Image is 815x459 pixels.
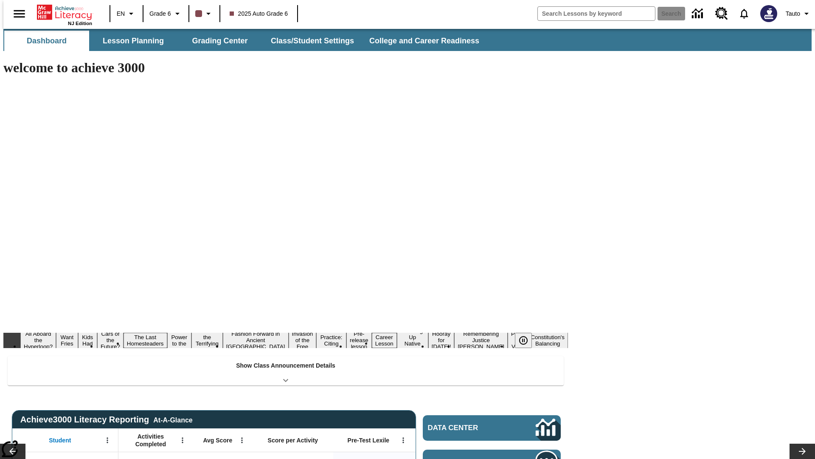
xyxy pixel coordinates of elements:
span: Activities Completed [123,433,179,448]
button: Slide 17 The Constitution's Balancing Act [527,326,568,354]
button: Slide 13 Cooking Up Native Traditions [397,326,428,354]
button: Open Menu [101,434,114,447]
span: Avg Score [203,436,232,444]
button: Open Menu [236,434,248,447]
button: Slide 12 Career Lesson [372,333,397,348]
button: Slide 10 Mixed Practice: Citing Evidence [316,326,346,354]
button: Select a new avatar [755,3,782,25]
a: Home [37,4,92,21]
div: SubNavbar [3,31,487,51]
span: 2025 Auto Grade 6 [230,9,288,18]
a: Resource Center, Will open in new tab [710,2,733,25]
div: Show Class Announcement Details [8,356,564,385]
button: Grading Center [177,31,262,51]
button: Slide 7 Attack of the Terrifying Tomatoes [191,326,223,354]
button: Slide 14 Hooray for Constitution Day! [428,329,455,351]
h1: welcome to achieve 3000 [3,60,568,76]
a: Notifications [733,3,755,25]
span: EN [117,9,125,18]
button: College and Career Readiness [363,31,486,51]
button: Lesson Planning [91,31,176,51]
span: Tauto [786,9,800,18]
button: Class color is dark brown. Change class color [192,6,217,21]
span: Pre-Test Lexile [348,436,390,444]
button: Pause [515,333,532,348]
button: Slide 11 Pre-release lesson [346,329,372,351]
button: Class/Student Settings [264,31,361,51]
button: Slide 3 Dirty Jobs Kids Had To Do [78,320,97,361]
p: Show Class Announcement Details [236,361,335,370]
button: Slide 5 The Last Homesteaders [124,333,167,348]
button: Slide 16 Point of View [508,329,527,351]
span: Achieve3000 Literacy Reporting [20,415,193,425]
button: Language: EN, Select a language [113,6,140,21]
span: Score per Activity [268,436,318,444]
span: NJ Edition [68,21,92,26]
button: Open Menu [397,434,410,447]
div: SubNavbar [3,29,812,51]
button: Slide 6 Solar Power to the People [167,326,192,354]
div: Pause [515,333,540,348]
span: Grade 6 [149,9,171,18]
button: Slide 9 The Invasion of the Free CD [289,323,317,357]
button: Slide 4 Cars of the Future? [97,329,124,351]
button: Dashboard [4,31,89,51]
input: search field [538,7,655,20]
button: Slide 8 Fashion Forward in Ancient Rome [223,329,289,351]
button: Grade: Grade 6, Select a grade [146,6,186,21]
div: At-A-Glance [153,415,192,424]
button: Slide 15 Remembering Justice O'Connor [454,329,508,351]
a: Data Center [687,2,710,25]
button: Open Menu [176,434,189,447]
button: Slide 1 All Aboard the Hyperloop? [20,329,56,351]
button: Profile/Settings [782,6,815,21]
a: Data Center [423,415,561,441]
button: Lesson carousel, Next [790,444,815,459]
div: Home [37,3,92,26]
span: Student [49,436,71,444]
img: Avatar [760,5,777,22]
button: Slide 2 Do You Want Fries With That? [56,320,78,361]
span: Data Center [428,424,507,432]
button: Open side menu [7,1,32,26]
